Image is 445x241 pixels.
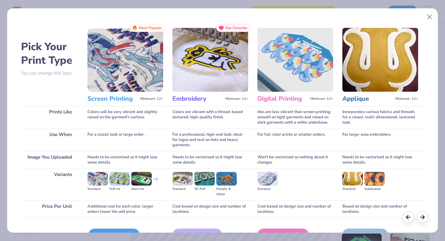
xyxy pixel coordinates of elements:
div: Sublimated [364,186,385,192]
h2: Pick Your Print Type [21,40,78,67]
span: Minimum: 12+ [140,97,163,101]
img: Metallic & Glitter [216,172,237,186]
div: Cost based on design size and number of locations. [172,200,248,218]
div: Incorporates various fabrics and threads for a raised, multi-dimensional, textured look. [342,106,418,129]
div: Embroidery [172,229,222,241]
img: Applique [342,28,418,92]
div: For full-color prints or smaller orders. [257,129,333,151]
div: Variants [21,169,78,200]
div: 3D Puff [194,186,215,192]
div: Metallic & Glitter [216,186,237,197]
div: Neon Ink [131,186,152,192]
img: Sublimated [364,172,385,186]
img: Standard [257,172,278,186]
div: Based on design size and number of locations. [342,200,418,218]
div: Standard [257,186,278,192]
div: Standard [342,186,363,192]
div: Prints Like [21,106,78,129]
div: Cost based on design size and number of locations. [257,200,333,218]
img: 3D Puff [194,172,215,186]
h3: Embroidery [172,95,223,103]
img: Puff Ink [109,172,130,186]
div: Screen Print [88,229,140,241]
img: Embroidery [172,28,248,92]
div: Needs to be vectorized so it might lose some details [87,151,163,169]
div: Colors are vibrant with a thread-based textured, high-quality finish. [172,106,248,129]
h3: Applique [342,95,393,103]
div: Puff Ink [109,186,130,192]
div: Standard [172,186,193,192]
div: For a professional, high-end look; ideal for logos and text on hats and heavy garments. [172,129,248,151]
div: Use When [21,129,78,151]
div: Needs to be vectorized so it might lose some details [342,151,418,169]
p: You can change this later. [21,71,78,76]
h3: Digital Printing [257,95,308,103]
div: Image You Uploaded [21,151,78,169]
span: Most Popular [139,26,162,30]
img: Standard [342,172,363,186]
div: Needs to be vectorized so it might lose some details [172,151,248,169]
img: Standard [172,172,193,186]
span: Our Favorite [225,26,247,30]
div: Standard [87,186,108,192]
div: Digital Print [257,229,309,241]
div: Inks are less vibrant than screen printing; smooth on light garments and raised on dark garments ... [257,106,333,129]
span: Minimum: 12+ [225,97,248,101]
span: Minimum: 12+ [395,97,418,101]
img: Neon Ink [131,172,152,186]
img: Screen Printing [87,28,163,92]
div: Price Per Unit [21,200,78,218]
div: Won't be vectorized so nothing about it changes [257,151,333,169]
img: Standard [87,172,108,186]
div: Additional cost for each color; larger orders lower the unit price. [87,200,163,218]
div: For a classic look or large order. [87,129,163,151]
h3: Screen Printing [87,95,138,103]
span: Minimum: 12+ [310,97,333,101]
div: Colors will be very vibrant and slightly raised on the garment's surface. [87,106,163,129]
img: Digital Printing [257,28,333,92]
div: Applique [342,229,388,241]
div: + 3 [153,177,158,187]
div: For large-area embroidery. [342,129,418,151]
